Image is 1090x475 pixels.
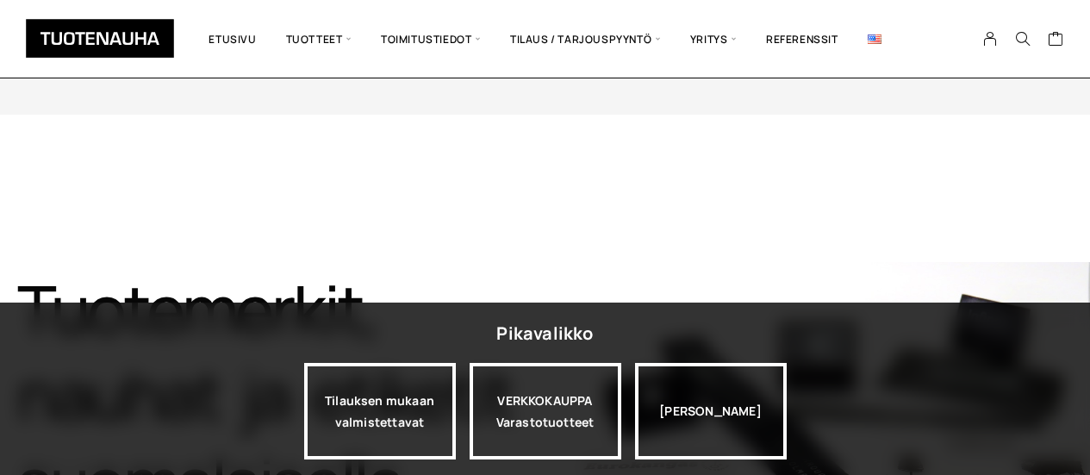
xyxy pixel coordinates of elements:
[496,318,593,349] div: Pikavalikko
[868,34,881,44] img: English
[470,363,621,459] a: VERKKOKAUPPAVarastotuotteet
[194,13,271,65] a: Etusivu
[495,13,676,65] span: Tilaus / Tarjouspyyntö
[974,31,1007,47] a: My Account
[26,19,174,58] img: Tuotenauha Oy
[470,363,621,459] div: VERKKOKAUPPA Varastotuotteet
[1006,31,1039,47] button: Search
[751,13,853,65] a: Referenssit
[271,13,366,65] span: Tuotteet
[635,363,787,459] div: [PERSON_NAME]
[676,13,751,65] span: Yritys
[1048,30,1064,51] a: Cart
[304,363,456,459] a: Tilauksen mukaan valmistettavat
[366,13,495,65] span: Toimitustiedot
